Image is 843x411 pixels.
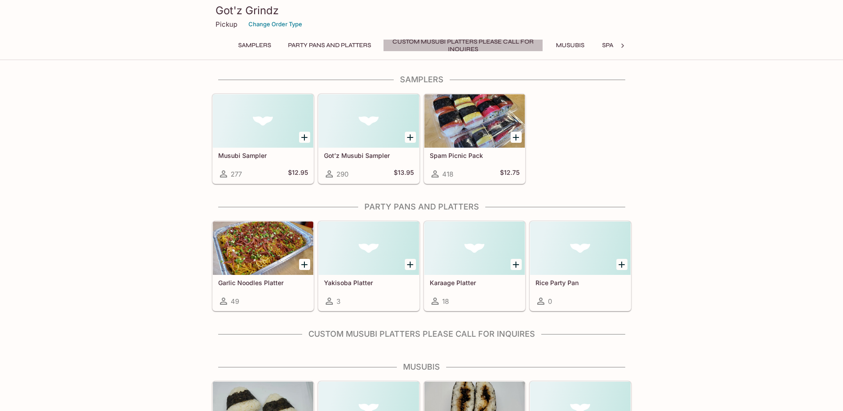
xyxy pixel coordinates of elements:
span: 418 [442,170,453,178]
button: Add Karaage Platter [511,259,522,270]
button: Custom Musubi Platters PLEASE CALL FOR INQUIRES [383,39,543,52]
h5: Rice Party Pan [535,279,625,286]
h5: Musubi Sampler [218,152,308,159]
h5: Karaage Platter [430,279,519,286]
a: Spam Picnic Pack418$12.75 [424,94,525,184]
h5: Yakisoba Platter [324,279,414,286]
div: Spam Picnic Pack [424,94,525,148]
a: Rice Party Pan0 [530,221,631,311]
button: Add Garlic Noodles Platter [299,259,310,270]
button: Add Rice Party Pan [616,259,627,270]
span: 18 [442,297,449,306]
a: Karaage Platter18 [424,221,525,311]
h4: Samplers [212,75,631,85]
h5: $12.95 [288,169,308,179]
div: Musubi Sampler [213,94,313,148]
div: Yakisoba Platter [319,222,419,275]
h5: Got’z Musubi Sampler [324,152,414,159]
h4: Musubis [212,362,631,372]
span: 290 [336,170,348,178]
button: Add Spam Picnic Pack [511,132,522,143]
button: Samplers [233,39,276,52]
h4: Custom Musubi Platters PLEASE CALL FOR INQUIRES [212,329,631,339]
h3: Got'z Grindz [216,4,628,17]
a: Got’z Musubi Sampler290$13.95 [318,94,420,184]
span: 277 [231,170,242,178]
a: Yakisoba Platter3 [318,221,420,311]
button: Party Pans and Platters [283,39,376,52]
p: Pickup [216,20,237,28]
button: Change Order Type [244,17,306,31]
button: Add Yakisoba Platter [405,259,416,270]
a: Garlic Noodles Platter49 [212,221,314,311]
button: Add Musubi Sampler [299,132,310,143]
h5: Garlic Noodles Platter [218,279,308,286]
button: Spam Musubis [597,39,654,52]
div: Garlic Noodles Platter [213,222,313,275]
button: Musubis [550,39,590,52]
span: 3 [336,297,340,306]
button: Add Got’z Musubi Sampler [405,132,416,143]
h5: $13.95 [394,169,414,179]
div: Karaage Platter [424,222,525,275]
div: Got’z Musubi Sampler [319,94,419,148]
div: Rice Party Pan [530,222,631,275]
a: Musubi Sampler277$12.95 [212,94,314,184]
span: 0 [548,297,552,306]
h5: $12.75 [500,169,519,179]
h4: Party Pans and Platters [212,202,631,212]
h5: Spam Picnic Pack [430,152,519,159]
span: 49 [231,297,239,306]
